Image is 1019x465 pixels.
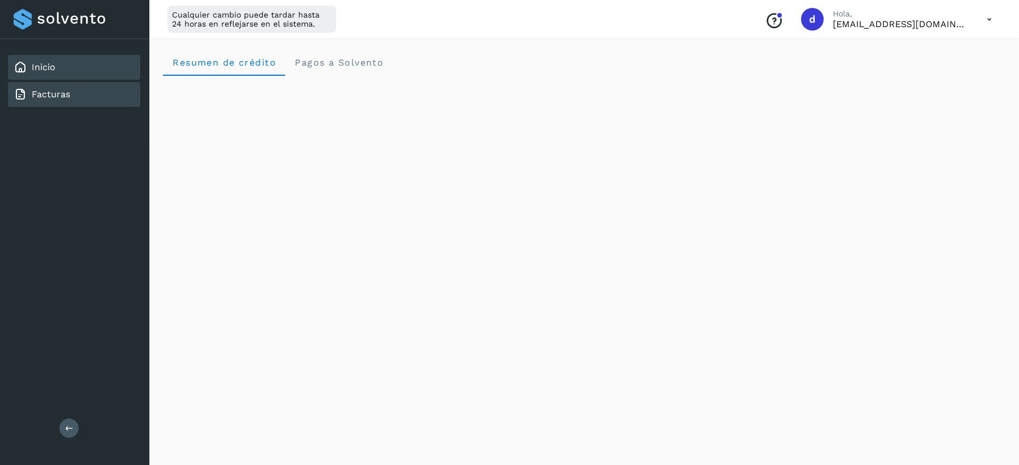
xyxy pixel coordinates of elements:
[833,9,969,19] p: Hola,
[167,6,336,33] div: Cualquier cambio puede tardar hasta 24 horas en reflejarse en el sistema.
[32,62,55,72] a: Inicio
[172,57,276,68] span: Resumen de crédito
[294,57,384,68] span: Pagos a Solvento
[8,55,140,80] div: Inicio
[833,19,969,29] p: dafne.farrera@8w.com.mx
[8,82,140,107] div: Facturas
[32,89,70,100] a: Facturas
